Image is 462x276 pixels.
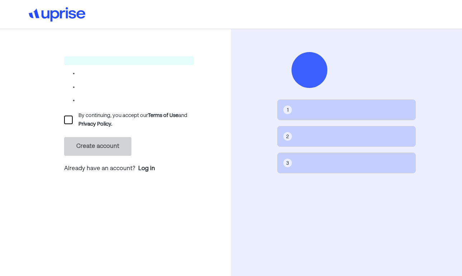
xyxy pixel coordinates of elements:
[286,159,289,167] div: 3
[138,164,155,173] a: Log in
[64,137,131,156] button: Create account
[78,120,112,128] div: Privacy Policy.
[78,111,194,128] div: By continuing, you accept our and
[64,164,194,174] p: Already have an account?
[148,111,178,120] div: Terms of Use
[286,133,289,141] div: 2
[287,106,289,114] div: 1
